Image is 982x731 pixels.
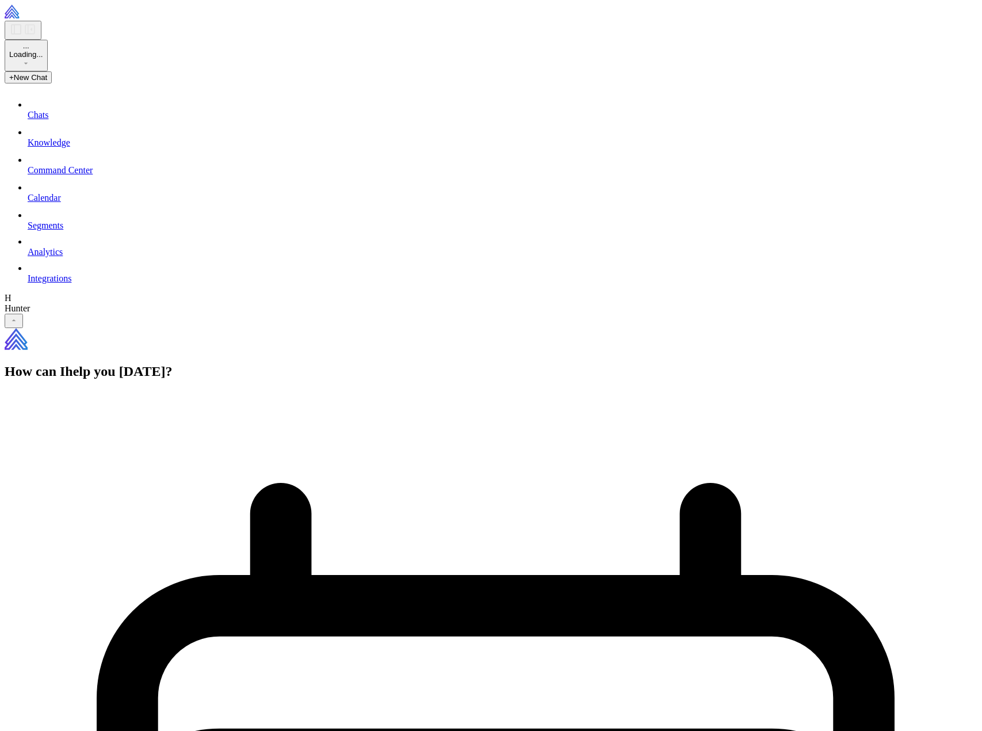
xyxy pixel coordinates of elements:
div: ... [9,41,43,50]
span: help you [DATE] [65,364,165,379]
span: Chats [28,110,48,120]
span: Analytics [28,247,63,257]
button: ...Loading... [5,40,48,71]
span: Command Center [28,165,93,175]
button: +New Chat [5,71,52,83]
span: Segments [28,220,63,230]
span: Integrations [28,273,71,283]
span: Loading... [9,50,43,59]
span: Knowledge [28,138,70,147]
span: Hunter [5,303,30,313]
span: + [9,73,14,82]
span: New Chat [14,73,48,82]
img: Raleon Logo [5,5,89,18]
span: Calendar [28,193,61,203]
